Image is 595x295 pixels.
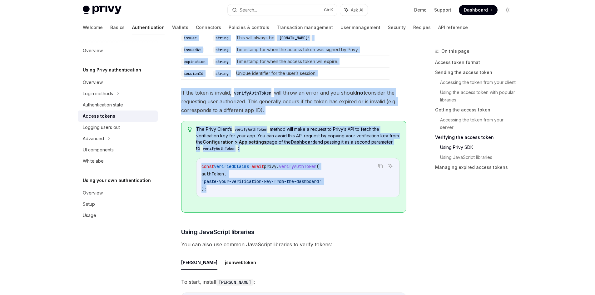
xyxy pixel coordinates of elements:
[78,77,158,88] a: Overview
[83,90,113,97] div: Login methods
[213,35,231,41] code: string
[234,32,389,44] td: This will always be .
[435,57,518,67] a: Access token format
[132,20,165,35] a: Authentication
[78,155,158,167] a: Whitelabel
[251,164,264,169] span: await
[351,7,363,13] span: Ask AI
[316,164,319,169] span: (
[78,210,158,221] a: Usage
[376,162,384,170] button: Copy the contents from the code block
[201,171,224,177] span: authToken
[83,189,103,197] div: Overview
[181,278,406,286] span: To start, install :
[203,139,266,145] strong: Configuration > App settings
[83,20,103,35] a: Welcome
[440,142,518,152] a: Using Privy SDK
[78,199,158,210] a: Setup
[413,20,431,35] a: Recipes
[324,7,333,12] span: Ctrl K
[459,5,498,15] a: Dashboard
[213,59,231,65] code: string
[181,255,217,270] button: [PERSON_NAME]
[83,79,103,86] div: Overview
[83,157,105,165] div: Whitelabel
[216,279,254,286] code: [PERSON_NAME]
[249,164,251,169] span: =
[224,171,226,177] span: ,
[264,164,276,169] span: privy
[83,101,123,109] div: Authentication state
[181,47,204,53] code: issuedAt
[440,115,518,132] a: Accessing the token from your server
[78,111,158,122] a: Access tokens
[201,179,321,184] span: 'paste-your-verification-key-from-the-dashboard'
[225,255,256,270] button: jsonwebtoken
[440,77,518,87] a: Accessing the token from your client
[435,105,518,115] a: Getting the access token
[229,20,269,35] a: Policies & controls
[201,186,206,192] span: );
[181,228,255,236] span: Using JavaScript libraries
[275,35,312,41] code: '[DOMAIN_NAME]'
[201,164,214,169] span: const
[440,152,518,162] a: Using JavaScript libraries
[277,20,333,35] a: Transaction management
[340,20,380,35] a: User management
[438,20,468,35] a: API reference
[276,164,279,169] span: .
[83,212,96,219] div: Usage
[83,200,95,208] div: Setup
[83,124,120,131] div: Logging users out
[83,6,121,14] img: light logo
[240,6,257,14] div: Search...
[213,47,231,53] code: string
[291,139,315,145] a: Dashboard
[414,7,427,13] a: Demo
[78,45,158,56] a: Overview
[234,44,389,56] td: Timestamp for when the access token was signed by Privy.
[83,177,151,184] h5: Using your own authentication
[231,90,274,96] code: verifyAuthToken
[435,162,518,172] a: Managing expired access tokens
[78,144,158,155] a: UI components
[78,122,158,133] a: Logging users out
[440,87,518,105] a: Using the access token with popular libraries
[228,4,337,16] button: Search...CtrlK
[200,145,238,152] code: verifyAuthToken
[357,90,365,96] strong: not
[213,71,231,77] code: string
[388,20,406,35] a: Security
[503,5,513,15] button: Toggle dark mode
[441,47,469,55] span: On this page
[214,164,249,169] span: verifiedClaims
[172,20,188,35] a: Wallets
[435,132,518,142] a: Verifying the access token
[83,146,114,154] div: UI components
[435,67,518,77] a: Sending the access token
[78,187,158,199] a: Overview
[464,7,488,13] span: Dashboard
[234,56,389,67] td: Timestamp for when the access token will expire.
[181,35,199,41] code: issuer
[279,164,316,169] span: verifyAuthToken
[181,88,406,115] span: If the token is invalid, will throw an error and you should consider the requesting user authoriz...
[181,59,208,65] code: expiration
[434,7,451,13] a: Support
[83,66,141,74] h5: Using Privy authentication
[196,20,221,35] a: Connectors
[232,126,270,133] code: verifyAuthToken
[340,4,368,16] button: Ask AI
[181,240,406,249] span: You can also use common JavaScript libraries to verify tokens:
[234,67,389,79] td: Unique identifier for the user’s session.
[83,135,104,142] div: Advanced
[188,127,192,132] svg: Tip
[196,126,399,152] span: The Privy Client’s method will make a request to Privy’s API to fetch the verification key for yo...
[386,162,394,170] button: Ask AI
[181,71,206,77] code: sessionId
[83,112,115,120] div: Access tokens
[110,20,125,35] a: Basics
[83,47,103,54] div: Overview
[78,99,158,111] a: Authentication state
